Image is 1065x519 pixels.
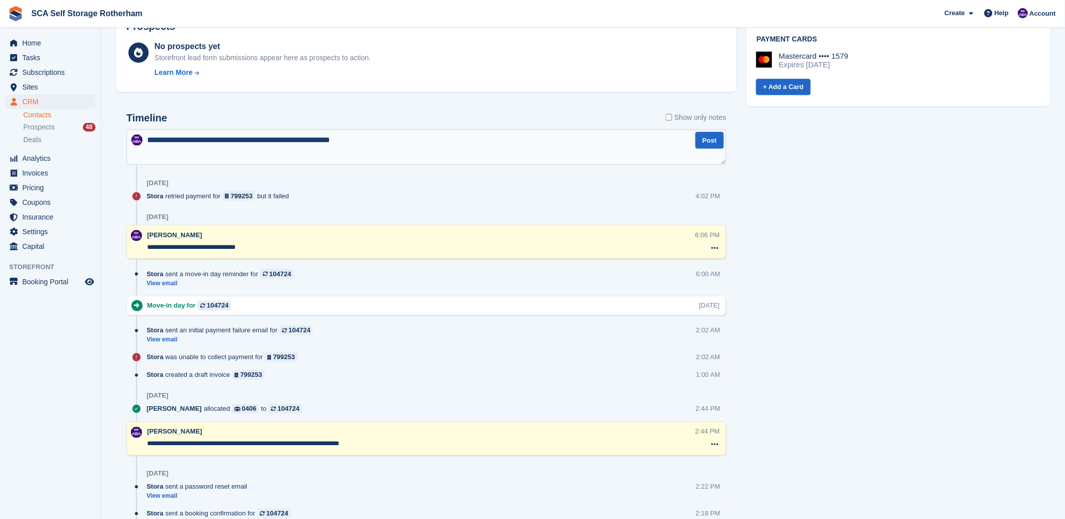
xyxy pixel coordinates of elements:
a: Deals [23,135,96,145]
div: sent a booking confirmation for [147,509,296,518]
span: Stora [147,482,163,492]
div: Expires [DATE] [779,60,849,69]
span: Stora [147,509,163,518]
span: Tasks [22,51,83,65]
a: menu [5,65,96,79]
div: was unable to collect payment for [147,353,303,362]
span: [PERSON_NAME] [147,428,202,436]
span: Prospects [23,122,55,132]
img: Kelly Neesham [131,135,143,146]
div: created a draft invoice [147,370,270,380]
div: Storefront lead form submissions appear here as prospects to action. [155,53,371,63]
a: 104724 [257,509,291,518]
button: Post [696,132,724,149]
div: [DATE] [147,179,168,187]
a: menu [5,181,96,195]
div: sent an initial payment failure email for [147,326,318,335]
span: Deals [23,135,41,145]
a: 104724 [198,301,231,311]
div: 2:02 AM [696,353,720,362]
div: 2:44 PM [696,404,720,414]
a: View email [147,336,318,344]
span: Help [995,8,1009,18]
div: 4:02 PM [696,191,720,201]
div: 104724 [289,326,310,335]
div: 6:00 AM [696,269,720,279]
span: [PERSON_NAME] [147,231,202,239]
span: Capital [22,239,83,253]
span: Storefront [9,262,101,272]
a: menu [5,95,96,109]
div: 104724 [207,301,228,311]
a: Preview store [83,276,96,288]
span: Stora [147,191,163,201]
span: [PERSON_NAME] [147,404,202,414]
div: 799253 [231,191,253,201]
div: No prospects yet [155,40,371,53]
a: 799253 [265,353,298,362]
div: 104724 [266,509,288,518]
h2: Payment cards [757,35,1041,44]
a: menu [5,225,96,239]
span: CRM [22,95,83,109]
span: Account [1030,9,1056,19]
a: menu [5,195,96,209]
span: Insurance [22,210,83,224]
div: 48 [83,123,96,132]
div: sent a move-in day reminder for [147,269,299,279]
a: 799253 [222,191,255,201]
img: Kelly Neesham [131,427,142,438]
span: Settings [22,225,83,239]
span: Stora [147,353,163,362]
a: menu [5,36,96,50]
a: menu [5,80,96,94]
a: menu [5,275,96,289]
div: 104724 [277,404,299,414]
a: menu [5,166,96,180]
div: 6:06 PM [696,230,720,240]
a: 104724 [260,269,294,279]
a: menu [5,51,96,65]
div: 2:22 PM [696,482,720,492]
img: Kelly Neesham [1018,8,1028,18]
a: 799253 [232,370,265,380]
label: Show only notes [666,112,726,123]
img: stora-icon-8386f47178a22dfd0bd8f6a31ec36ba5ce8667c1dd55bd0f319d3a0aa187defe.svg [8,6,23,21]
div: [DATE] [147,470,168,478]
div: Learn More [155,67,193,78]
div: Move-in day for [147,301,236,311]
a: View email [147,492,252,501]
div: retried payment for but it failed [147,191,294,201]
span: Invoices [22,166,83,180]
div: 799253 [273,353,295,362]
div: 2:02 AM [696,326,720,335]
a: + Add a Card [756,79,811,96]
input: Show only notes [666,112,672,123]
span: Sites [22,80,83,94]
span: Coupons [22,195,83,209]
div: 1:00 AM [696,370,720,380]
span: Analytics [22,151,83,165]
img: Mastercard Logo [756,52,772,68]
a: Prospects 48 [23,122,96,133]
span: Create [945,8,965,18]
a: Contacts [23,110,96,120]
div: 104724 [269,269,291,279]
h2: Timeline [126,112,167,124]
div: 799253 [240,370,262,380]
a: View email [147,279,299,288]
a: menu [5,239,96,253]
div: sent a password reset email [147,482,252,492]
div: Mastercard •••• 1579 [779,52,849,61]
span: Stora [147,370,163,380]
span: Home [22,36,83,50]
div: 2:18 PM [696,509,720,518]
a: SCA Self Storage Rotherham [27,5,147,22]
img: Kelly Neesham [131,230,142,241]
div: 0406 [242,404,257,414]
div: [DATE] [699,301,720,311]
span: Pricing [22,181,83,195]
a: 0406 [232,404,259,414]
div: allocated to [147,404,307,414]
span: Stora [147,269,163,279]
